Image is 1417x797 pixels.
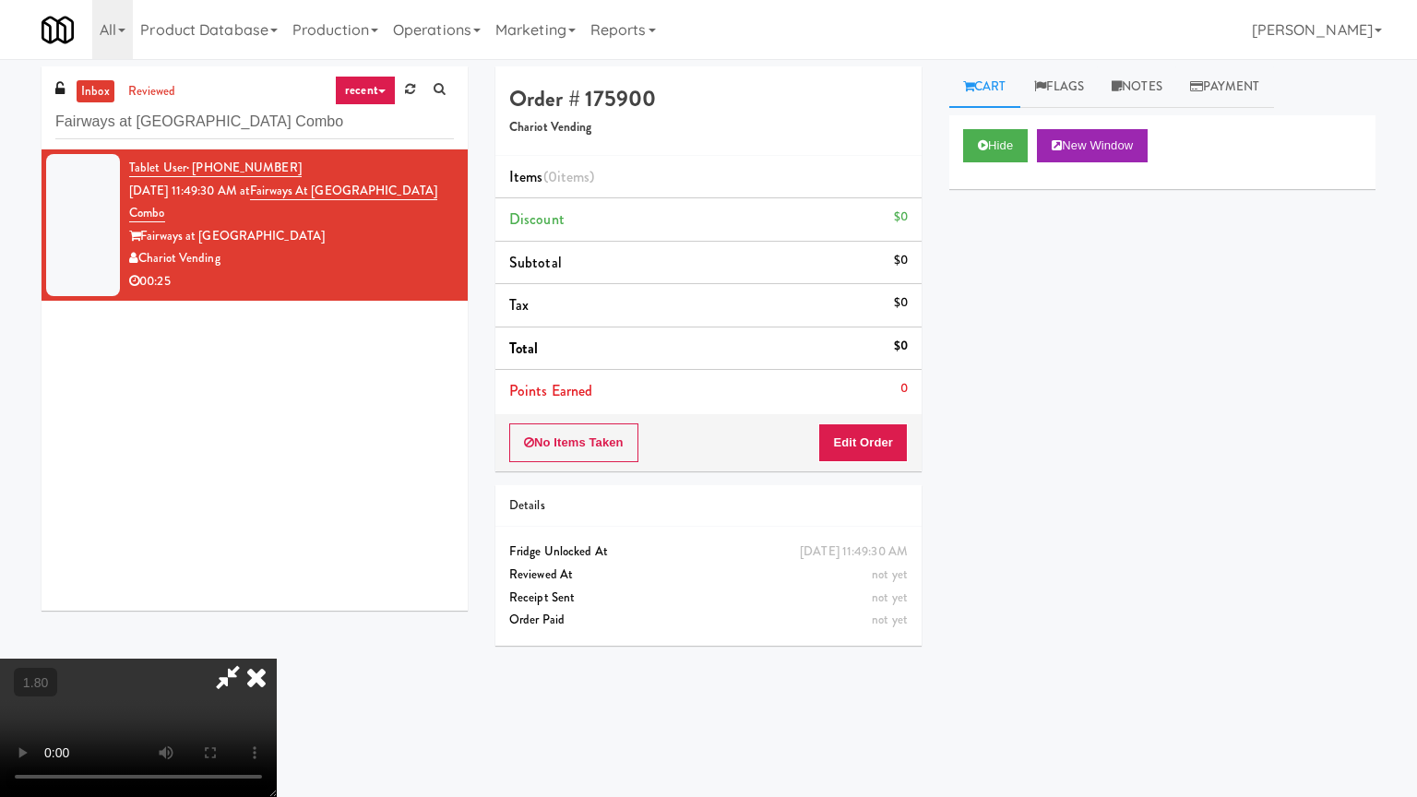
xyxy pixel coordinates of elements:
div: Chariot Vending [129,247,454,270]
div: Order Paid [509,609,908,632]
div: $0 [894,206,908,229]
button: New Window [1037,129,1148,162]
a: Fairways at [GEOGRAPHIC_DATA] Combo [129,182,437,223]
span: not yet [872,565,908,583]
div: $0 [894,335,908,358]
a: Cart [949,66,1020,108]
a: Flags [1020,66,1099,108]
div: $0 [894,291,908,315]
div: Fairways at [GEOGRAPHIC_DATA] [129,225,454,248]
span: Discount [509,208,565,230]
a: Notes [1098,66,1176,108]
ng-pluralize: items [557,166,590,187]
div: [DATE] 11:49:30 AM [800,541,908,564]
button: Edit Order [818,423,908,462]
div: Reviewed At [509,564,908,587]
span: Tax [509,294,529,315]
div: 0 [900,377,908,400]
img: Micromart [42,14,74,46]
span: not yet [872,611,908,628]
h4: Order # 175900 [509,87,908,111]
h5: Chariot Vending [509,121,908,135]
input: Search vision orders [55,105,454,139]
div: Details [509,494,908,517]
div: 00:25 [129,270,454,293]
button: No Items Taken [509,423,638,462]
span: Points Earned [509,380,592,401]
a: inbox [77,80,114,103]
a: Tablet User· [PHONE_NUMBER] [129,159,302,177]
span: Total [509,338,539,359]
a: reviewed [124,80,181,103]
div: $0 [894,249,908,272]
div: Receipt Sent [509,587,908,610]
span: not yet [872,589,908,606]
a: recent [335,76,396,105]
span: (0 ) [543,166,595,187]
span: Subtotal [509,252,562,273]
a: Payment [1176,66,1274,108]
li: Tablet User· [PHONE_NUMBER][DATE] 11:49:30 AM atFairways at [GEOGRAPHIC_DATA] ComboFairways at [G... [42,149,468,301]
div: Fridge Unlocked At [509,541,908,564]
span: · [PHONE_NUMBER] [186,159,302,176]
span: Items [509,166,594,187]
span: [DATE] 11:49:30 AM at [129,182,250,199]
button: Hide [963,129,1028,162]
